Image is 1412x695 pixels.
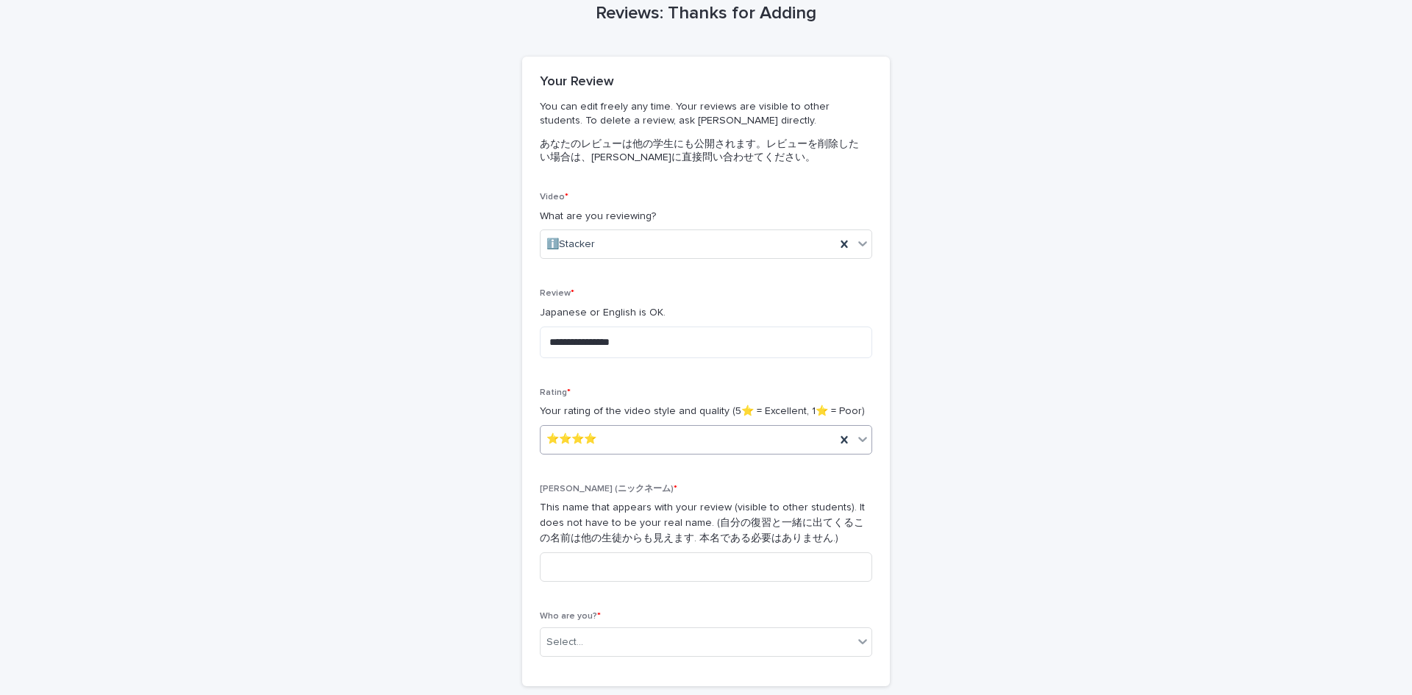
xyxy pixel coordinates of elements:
[546,237,595,252] span: ℹ️Stacker
[540,74,614,90] h2: Your Review
[540,305,872,321] p: Japanese or English is OK.
[540,612,601,621] span: Who are you?
[540,485,677,493] span: [PERSON_NAME] (ニックネーム)
[540,404,872,419] p: Your rating of the video style and quality (5⭐️ = Excellent, 1⭐️ = Poor)
[540,289,574,298] span: Review
[522,3,890,24] h1: Reviews: Thanks for Adding
[540,100,866,126] p: You can edit freely any time. Your reviews are visible to other students. To delete a review, ask...
[546,635,583,650] div: Select...
[540,193,568,202] span: Video
[540,209,872,224] p: What are you reviewing?
[540,500,872,546] p: This name that appears with your review (visible to other students). It does not have to be your ...
[540,138,866,164] p: あなたのレビューは他の学生にも公開されます。レビューを削除したい場合は、[PERSON_NAME]に直接問い合わせてください。
[546,432,596,447] span: ⭐️⭐️⭐️⭐️
[540,388,571,397] span: Rating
